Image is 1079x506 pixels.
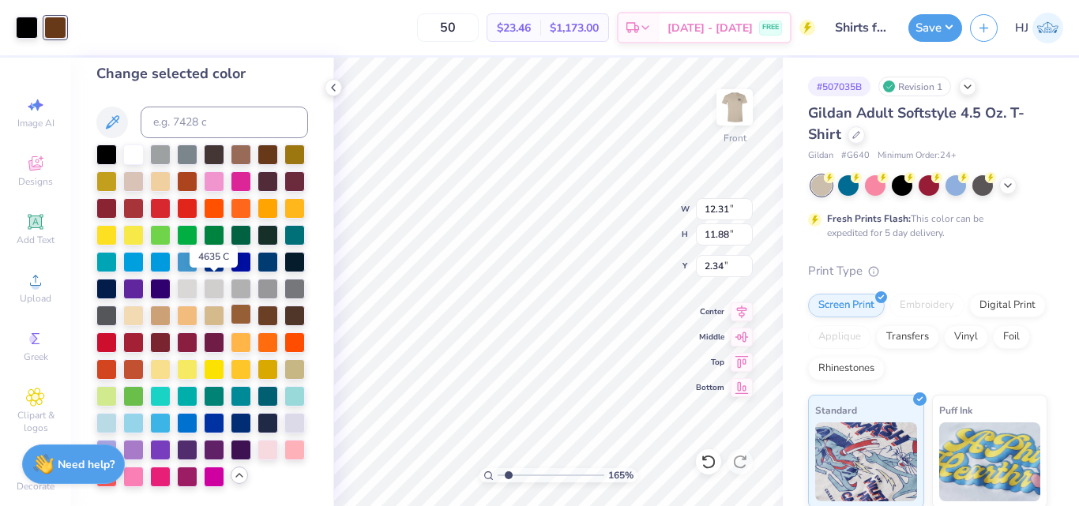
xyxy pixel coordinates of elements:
span: Add Text [17,234,55,246]
span: Image AI [17,117,55,129]
img: Puff Ink [939,422,1041,501]
span: $23.46 [497,20,531,36]
div: Print Type [808,262,1047,280]
div: Transfers [876,325,939,349]
input: e.g. 7428 c [141,107,308,138]
span: Greek [24,350,48,363]
strong: Fresh Prints Flash: [827,212,911,225]
span: Decorate [17,480,55,493]
span: Standard [815,402,857,418]
div: This color can be expedited for 5 day delivery. [827,212,1021,240]
span: Clipart & logos [8,409,63,434]
span: 165 % [608,468,633,482]
span: Upload [20,292,51,305]
span: Middle [696,332,724,343]
span: Gildan Adult Softstyle 4.5 Oz. T-Shirt [808,103,1024,144]
img: Front [719,92,750,123]
div: Rhinestones [808,357,885,380]
div: Foil [993,325,1030,349]
button: Save [908,14,962,42]
div: Embroidery [889,294,964,317]
span: Center [696,306,724,317]
span: Designs [18,175,53,188]
div: Change selected color [96,63,308,84]
span: FREE [762,22,779,33]
div: Screen Print [808,294,885,317]
img: Standard [815,422,917,501]
span: Minimum Order: 24 + [878,149,957,163]
div: Digital Print [969,294,1046,317]
span: Top [696,357,724,368]
span: Puff Ink [939,402,972,418]
div: Applique [808,325,871,349]
span: Gildan [808,149,833,163]
div: 4635 C [190,246,238,268]
span: [DATE] - [DATE] [667,20,753,36]
span: Bottom [696,382,724,393]
span: HJ [1015,19,1028,37]
input: Untitled Design [823,12,900,43]
input: – – [417,13,479,42]
span: $1,173.00 [550,20,599,36]
div: Front [724,131,746,145]
div: Revision 1 [878,77,951,96]
span: # G640 [841,149,870,163]
div: Vinyl [944,325,988,349]
div: # 507035B [808,77,870,96]
img: Hughe Josh Cabanete [1032,13,1063,43]
a: HJ [1015,13,1063,43]
strong: Need help? [58,457,115,472]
